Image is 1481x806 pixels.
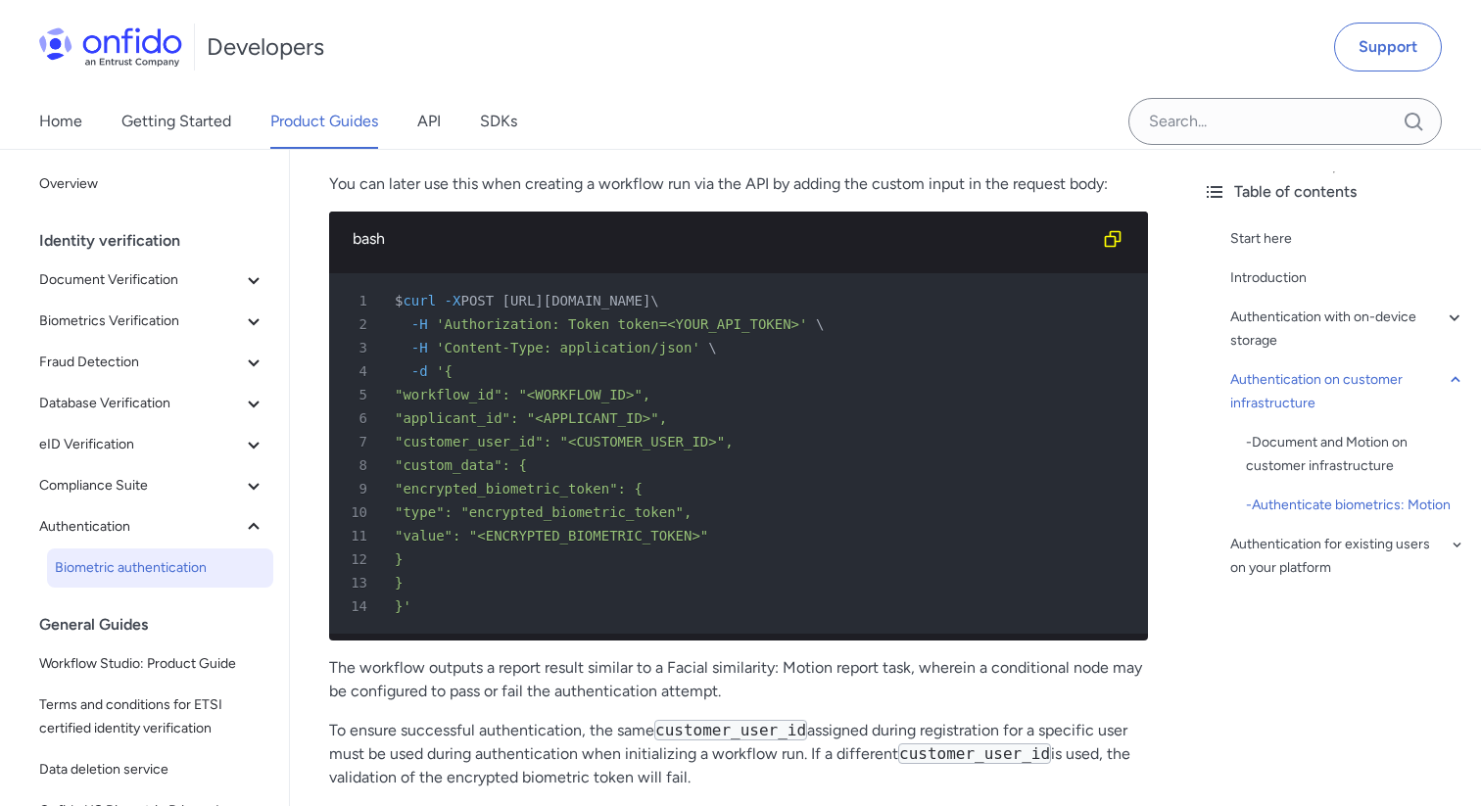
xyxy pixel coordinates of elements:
[654,720,807,740] code: customer_user_id
[353,227,1093,251] div: bash
[337,336,381,359] span: 3
[121,94,231,149] a: Getting Started
[329,719,1148,789] p: To ensure successful authentication, the same assigned during registration for a specific user mu...
[1203,180,1465,204] div: Table of contents
[411,340,428,356] span: -H
[31,466,273,505] button: Compliance Suite
[1230,368,1465,415] a: Authentication on customer infrastructure
[329,172,1148,196] p: You can later use this when creating a workflow run via the API by adding the custom input in the...
[411,316,428,332] span: -H
[31,686,273,748] a: Terms and conditions for ETSI certified identity verification
[337,594,381,618] span: 14
[39,309,242,333] span: Biometrics Verification
[1246,494,1465,517] a: -Authenticate biometrics: Motion
[460,293,650,308] span: POST [URL][DOMAIN_NAME]
[337,289,381,312] span: 1
[39,693,265,740] span: Terms and conditions for ETSI certified identity verification
[337,500,381,524] span: 10
[337,524,381,547] span: 11
[1093,219,1132,259] button: Copy code snippet button
[1128,98,1442,145] input: Onfido search input field
[39,221,281,261] div: Identity verification
[39,605,281,644] div: General Guides
[395,387,650,403] span: "workflow_id": "<WORKFLOW_ID>",
[395,598,411,614] span: }'
[31,750,273,789] a: Data deletion service
[650,293,658,308] span: \
[395,528,708,544] span: "value": "<ENCRYPTED_BIOMETRIC_TOKEN>"
[708,340,716,356] span: \
[39,515,242,539] span: Authentication
[395,457,527,473] span: "custom_data": {
[31,302,273,341] button: Biometrics Verification
[39,27,182,67] img: Onfido Logo
[1246,431,1465,478] div: - Document and Motion on customer infrastructure
[55,556,265,580] span: Biometric authentication
[436,340,700,356] span: 'Content-Type: application/json'
[337,477,381,500] span: 9
[445,293,461,308] span: -X
[47,548,273,588] a: Biometric authentication
[436,363,453,379] span: '{
[395,575,403,591] span: }
[39,351,242,374] span: Fraud Detection
[816,316,824,332] span: \
[417,94,441,149] a: API
[411,363,428,379] span: -d
[337,312,381,336] span: 2
[395,293,403,308] span: $
[31,507,273,546] button: Authentication
[337,571,381,594] span: 13
[31,384,273,423] button: Database Verification
[39,474,242,498] span: Compliance Suite
[337,406,381,430] span: 6
[39,268,242,292] span: Document Verification
[1230,266,1465,290] a: Introduction
[31,644,273,684] a: Workflow Studio: Product Guide
[31,165,273,204] a: Overview
[329,656,1148,703] p: The workflow outputs a report result similar to a Facial similarity: Motion report task, wherein ...
[39,94,82,149] a: Home
[337,547,381,571] span: 12
[898,743,1051,764] code: customer_user_id
[270,94,378,149] a: Product Guides
[39,392,242,415] span: Database Verification
[337,359,381,383] span: 4
[395,551,403,567] span: }
[1230,227,1465,251] a: Start here
[337,383,381,406] span: 5
[1246,494,1465,517] div: - Authenticate biometrics: Motion
[436,316,807,332] span: 'Authorization: Token token=<YOUR_API_TOKEN>'
[31,425,273,464] button: eID Verification
[31,261,273,300] button: Document Verification
[337,453,381,477] span: 8
[480,94,517,149] a: SDKs
[395,504,692,520] span: "type": "encrypted_biometric_token",
[1246,431,1465,478] a: -Document and Motion on customer infrastructure
[31,343,273,382] button: Fraud Detection
[403,293,436,308] span: curl
[1230,306,1465,353] a: Authentication with on-device storage
[39,758,265,782] span: Data deletion service
[39,433,242,456] span: eID Verification
[395,410,667,426] span: "applicant_id": "<APPLICANT_ID>",
[395,434,734,450] span: "customer_user_id": "<CUSTOMER_USER_ID>",
[1334,23,1442,71] a: Support
[207,31,324,63] h1: Developers
[39,652,265,676] span: Workflow Studio: Product Guide
[1230,533,1465,580] a: Authentication for existing users on your platform
[39,172,265,196] span: Overview
[395,481,643,497] span: "encrypted_biometric_token": {
[337,430,381,453] span: 7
